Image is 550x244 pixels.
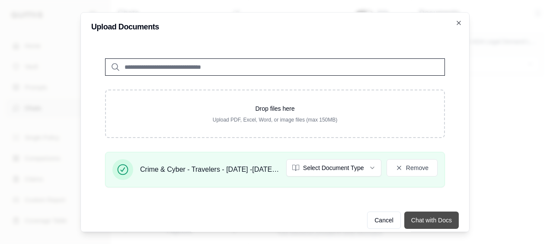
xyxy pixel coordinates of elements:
[387,159,438,177] button: Remove
[91,23,459,31] h2: Upload Documents
[120,104,430,113] p: Drop files here
[140,164,279,175] span: Crime & Cyber - Travelers - [DATE] -[DATE] - Recvd.pdf
[404,212,459,229] button: Chat with Docs
[120,116,430,123] p: Upload PDF, Excel, Word, or image files (max 150MB)
[367,212,401,229] button: Cancel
